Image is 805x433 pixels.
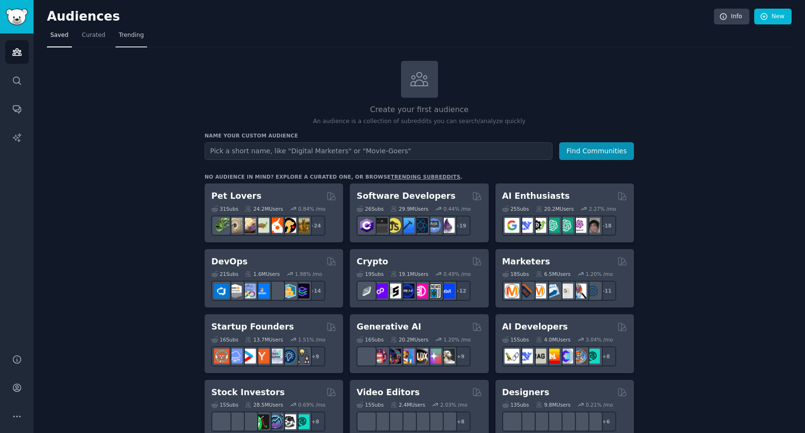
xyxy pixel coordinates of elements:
[305,216,325,236] div: + 24
[268,414,283,429] img: StocksAndTrading
[426,414,441,429] img: Youtubevideo
[450,281,471,301] div: + 12
[518,218,533,233] img: DeepSeek
[214,414,229,429] img: dividends
[518,284,533,298] img: bigseo
[586,401,613,408] div: 0.21 % /mo
[211,205,238,212] div: 31 Sub s
[47,9,714,24] h2: Audiences
[585,218,600,233] img: ArtificalIntelligence
[596,346,616,366] div: + 8
[444,205,471,212] div: 0.44 % /mo
[505,349,519,364] img: LangChain
[268,349,283,364] img: indiehackers
[281,284,296,298] img: aws_cdk
[254,284,269,298] img: DevOpsLinks
[440,401,468,408] div: 2.03 % /mo
[373,218,388,233] img: software
[356,336,383,343] div: 16 Sub s
[241,284,256,298] img: Docker_DevOps
[356,205,383,212] div: 26 Sub s
[281,414,296,429] img: swingtrading
[444,336,471,343] div: 1.20 % /mo
[502,336,529,343] div: 15 Sub s
[241,414,256,429] img: Forex
[228,349,242,364] img: SaaS
[531,414,546,429] img: UI_Design
[241,218,256,233] img: leopardgeckos
[305,411,325,432] div: + 8
[558,349,573,364] img: OpenSourceAI
[356,256,388,268] h2: Crypto
[391,174,460,180] a: trending subreddits
[391,205,428,212] div: 29.9M Users
[386,349,401,364] img: deepdream
[245,205,283,212] div: 24.2M Users
[359,414,374,429] img: gopro
[254,414,269,429] img: Trading
[359,218,374,233] img: csharp
[356,401,383,408] div: 15 Sub s
[502,321,568,333] h2: AI Developers
[119,31,144,40] span: Trending
[426,218,441,233] img: AskComputerScience
[502,387,550,399] h2: Designers
[754,9,792,25] a: New
[356,190,455,202] h2: Software Developers
[444,271,471,277] div: 0.49 % /mo
[356,321,421,333] h2: Generative AI
[536,271,571,277] div: 6.5M Users
[214,218,229,233] img: herpetology
[281,218,296,233] img: PetAdvice
[211,401,238,408] div: 15 Sub s
[295,218,310,233] img: dogbreed
[596,411,616,432] div: + 6
[426,349,441,364] img: starryai
[440,414,455,429] img: postproduction
[426,284,441,298] img: CryptoNews
[295,349,310,364] img: growmybusiness
[211,387,285,399] h2: Stock Investors
[391,336,428,343] div: 20.2M Users
[214,349,229,364] img: EntrepreneurRideAlong
[211,190,262,202] h2: Pet Lovers
[228,284,242,298] img: AWS_Certified_Experts
[502,271,529,277] div: 18 Sub s
[536,401,571,408] div: 9.8M Users
[268,218,283,233] img: cockatiel
[211,271,238,277] div: 21 Sub s
[245,271,280,277] div: 1.6M Users
[211,256,248,268] h2: DevOps
[205,104,634,116] h2: Create your first audience
[440,284,455,298] img: defi_
[254,349,269,364] img: ycombinator
[502,205,529,212] div: 25 Sub s
[413,284,428,298] img: defiblockchain
[558,284,573,298] img: googleads
[545,349,560,364] img: MistralAI
[295,271,322,277] div: 1.98 % /mo
[295,284,310,298] img: PlatformEngineers
[115,28,147,47] a: Trending
[245,401,283,408] div: 28.5M Users
[400,218,414,233] img: iOSProgramming
[585,349,600,364] img: AIDevelopersSociety
[585,284,600,298] img: OnlineMarketing
[586,271,613,277] div: 1.20 % /mo
[413,414,428,429] img: finalcutpro
[558,218,573,233] img: chatgpt_prompts_
[205,117,634,126] p: An audience is a collection of subreddits you can search/analyze quickly
[518,349,533,364] img: DeepSeek
[586,336,613,343] div: 3.04 % /mo
[536,336,571,343] div: 4.0M Users
[545,218,560,233] img: chatgpt_promptDesign
[545,414,560,429] img: UXDesign
[559,142,634,160] button: Find Communities
[440,218,455,233] img: elixir
[531,218,546,233] img: AItoolsCatalog
[413,218,428,233] img: reactnative
[413,349,428,364] img: FluxAI
[505,414,519,429] img: typography
[305,281,325,301] div: + 14
[505,218,519,233] img: GoogleGeminiAI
